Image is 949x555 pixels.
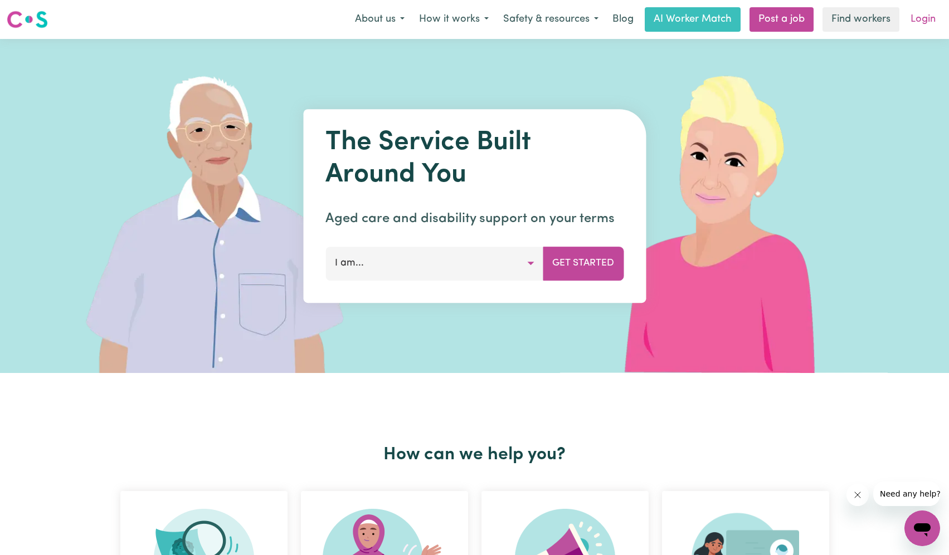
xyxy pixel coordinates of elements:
[325,209,624,229] p: Aged care and disability support on your terms
[114,444,836,465] h2: How can we help you?
[7,8,67,17] span: Need any help?
[846,484,869,506] iframe: Close message
[904,7,942,32] a: Login
[348,8,412,31] button: About us
[7,9,48,30] img: Careseekers logo
[7,7,48,32] a: Careseekers logo
[645,7,741,32] a: AI Worker Match
[325,127,624,191] h1: The Service Built Around You
[325,247,543,280] button: I am...
[412,8,496,31] button: How it works
[750,7,814,32] a: Post a job
[904,510,940,546] iframe: Button to launch messaging window
[823,7,899,32] a: Find workers
[606,7,640,32] a: Blog
[496,8,606,31] button: Safety & resources
[543,247,624,280] button: Get Started
[873,482,940,506] iframe: Message from company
